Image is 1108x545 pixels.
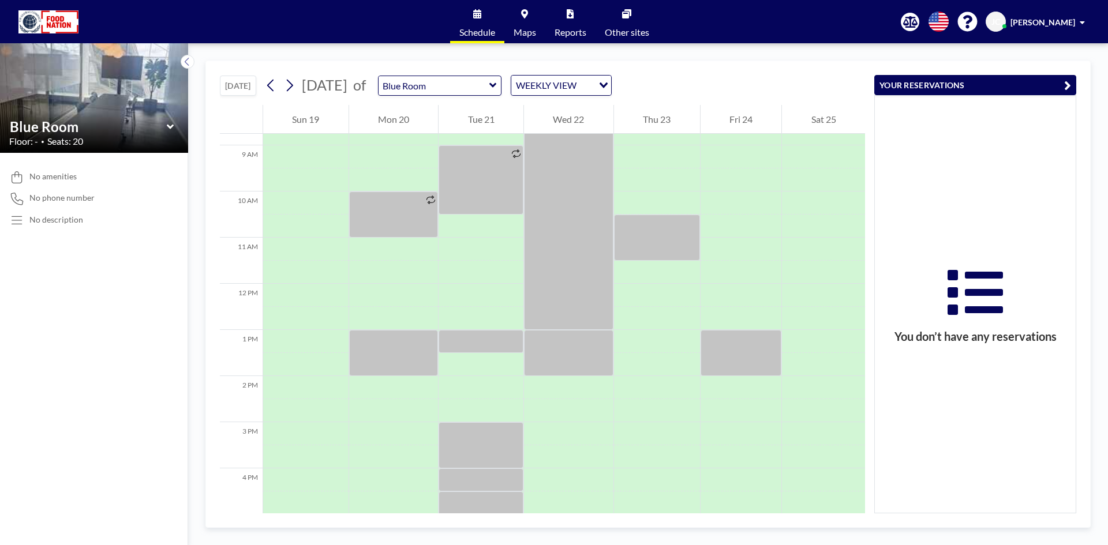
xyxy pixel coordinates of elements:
span: • [41,138,44,145]
span: Seats: 20 [47,136,83,147]
div: Mon 20 [349,105,439,134]
span: WEEKLY VIEW [514,78,579,93]
div: No description [29,215,83,225]
div: Sun 19 [263,105,349,134]
span: Other sites [605,28,649,37]
span: No phone number [29,193,95,203]
span: Reports [555,28,586,37]
span: Maps [514,28,536,37]
div: 12 PM [220,284,263,330]
div: 1 PM [220,330,263,376]
span: [DATE] [302,76,347,93]
div: 10 AM [220,191,263,238]
button: [DATE] [220,76,256,96]
div: Sat 25 [782,105,865,134]
span: No amenities [29,171,77,182]
span: Schedule [459,28,495,37]
div: 9 AM [220,145,263,191]
div: 3 PM [220,422,263,468]
div: Search for option [511,76,611,95]
input: Blue Room [10,118,167,135]
div: 11 AM [220,238,263,284]
span: Floor: - [9,136,38,147]
h3: You don’t have any reservations [875,329,1076,344]
div: 2 PM [220,376,263,422]
input: Blue Room [379,76,489,95]
span: of [353,76,366,94]
div: Fri 24 [701,105,782,134]
button: YOUR RESERVATIONS [874,75,1076,95]
img: organization-logo [18,10,78,33]
div: Tue 21 [439,105,523,134]
div: 4 PM [220,468,263,514]
input: Search for option [580,78,592,93]
div: Thu 23 [614,105,700,134]
span: [PERSON_NAME] [1010,17,1075,27]
span: JC [991,17,1000,27]
div: Wed 22 [524,105,613,134]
